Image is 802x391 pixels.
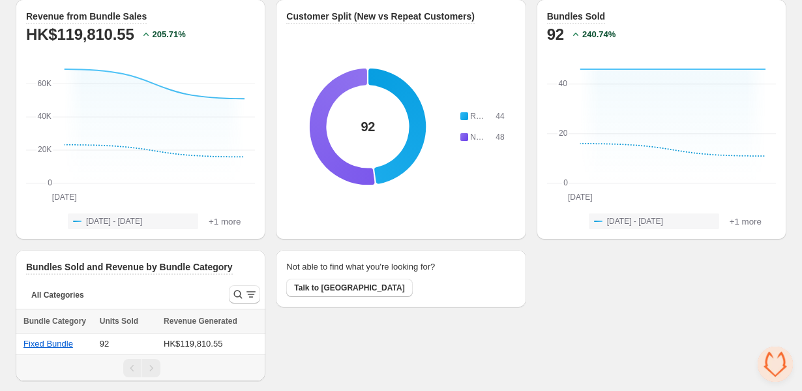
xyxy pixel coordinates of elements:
span: Units Sold [100,315,138,328]
h3: Bundles Sold and Revenue by Bundle Category [26,260,233,274]
button: +1 more [726,213,765,229]
span: HK$119,810.55 [164,339,222,349]
div: Bundle Category [23,315,92,328]
h2: Not able to find what you're looking for? [286,260,435,274]
td: New Customer [468,130,495,144]
h3: Customer Split (New vs Repeat Customers) [286,10,475,23]
h2: 205.71 % [153,28,186,41]
h2: 240.74 % [582,28,616,41]
button: [DATE] - [DATE] [589,213,719,229]
span: 92 [100,339,109,349]
text: 20 [559,129,568,138]
button: Fixed Bundle [23,339,73,349]
nav: Pagination [16,354,265,381]
text: 0 [48,178,52,187]
span: Talk to [GEOGRAPHIC_DATA] [294,283,404,293]
text: [DATE] [568,193,593,202]
text: 60K [38,79,52,88]
span: 48 [496,133,504,142]
h3: Revenue from Bundle Sales [26,10,147,23]
text: 40 [558,79,567,88]
span: Revenue Generated [164,315,237,328]
text: 0 [563,178,568,187]
span: New Customer [470,133,522,142]
button: +1 more [205,213,245,229]
span: Repeat Customer [470,112,531,121]
button: [DATE] - [DATE] [68,213,198,229]
span: [DATE] - [DATE] [86,216,142,227]
span: 44 [496,112,504,121]
text: 20K [38,145,52,154]
h3: Bundles Sold [547,10,605,23]
text: [DATE] [52,193,77,202]
h2: 92 [547,24,564,45]
td: Repeat Customer [468,109,495,123]
span: [DATE] - [DATE] [607,216,663,227]
button: Talk to [GEOGRAPHIC_DATA] [286,279,412,297]
div: 打開聊天 [758,347,793,382]
button: Search and filter results [229,285,260,304]
button: Revenue Generated [164,315,250,328]
span: All Categories [31,290,84,300]
button: Units Sold [100,315,151,328]
h2: HK$119,810.55 [26,24,134,45]
text: 40K [38,112,52,121]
